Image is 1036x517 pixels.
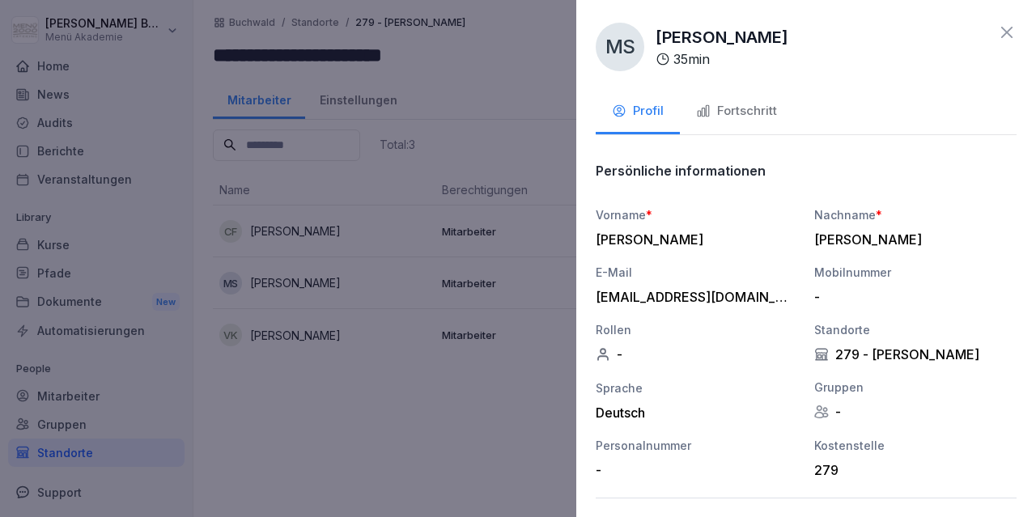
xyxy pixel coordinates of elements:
div: - [596,462,790,478]
div: Rollen [596,321,798,338]
div: Kostenstelle [814,437,1017,454]
p: [PERSON_NAME] [656,25,788,49]
div: 279 - [PERSON_NAME] [814,346,1017,362]
div: [PERSON_NAME] [814,231,1008,248]
div: Profil [612,102,664,121]
div: Standorte [814,321,1017,338]
div: Fortschritt [696,102,777,121]
div: Sprache [596,379,798,396]
div: E-Mail [596,264,798,281]
p: Persönliche informationen [596,163,766,179]
button: Fortschritt [680,91,793,134]
div: Mobilnummer [814,264,1017,281]
div: MS [596,23,644,71]
div: [PERSON_NAME] [596,231,790,248]
div: - [814,404,1017,420]
div: Nachname [814,206,1017,223]
div: - [814,289,1008,305]
button: Profil [596,91,680,134]
div: [EMAIL_ADDRESS][DOMAIN_NAME] [596,289,790,305]
div: Gruppen [814,379,1017,396]
div: - [596,346,798,362]
div: Vorname [596,206,798,223]
div: Personalnummer [596,437,798,454]
div: 279 [814,462,1008,478]
p: 35 min [673,49,710,69]
div: Deutsch [596,405,798,421]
